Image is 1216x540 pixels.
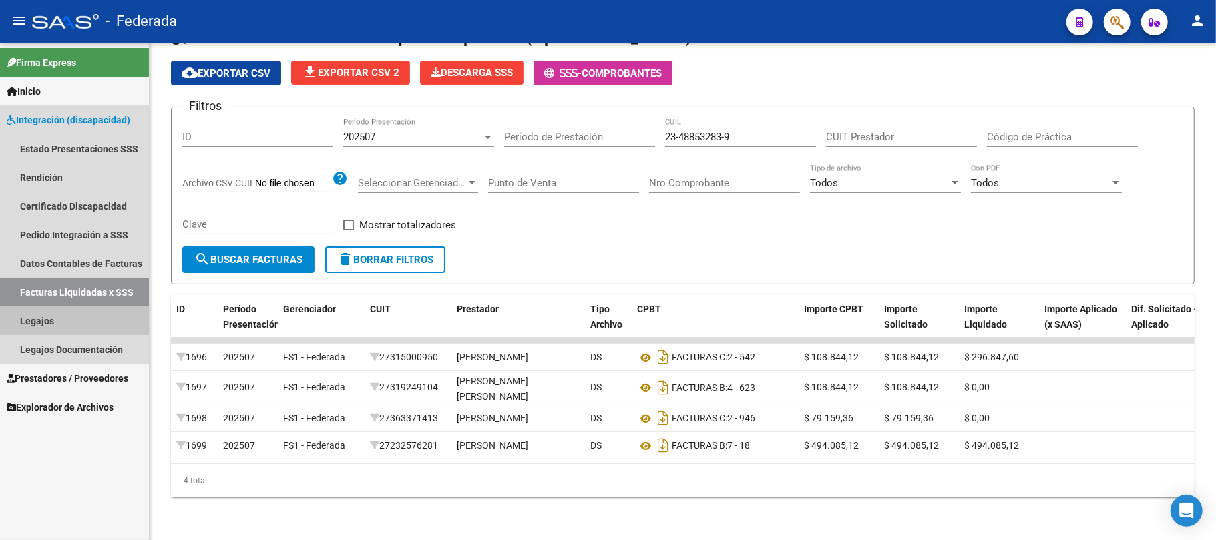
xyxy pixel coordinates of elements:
span: Importe Aplicado (x SAAS) [1044,304,1117,330]
span: Período Presentación [223,304,280,330]
span: DS [590,352,602,362]
span: CUIT [370,304,391,314]
div: 1699 [176,438,212,453]
button: Borrar Filtros [325,246,445,273]
span: Borrar Filtros [337,254,433,266]
i: Descargar documento [654,346,672,368]
datatable-header-cell: Prestador [451,295,585,354]
datatable-header-cell: Importe Solicitado [879,295,959,354]
mat-icon: file_download [302,64,318,80]
span: Exportar CSV 2 [302,67,399,79]
div: [PERSON_NAME] [457,350,528,365]
span: Gerenciador [283,304,336,314]
i: Descargar documento [654,407,672,429]
span: $ 108.844,12 [884,382,939,392]
datatable-header-cell: CPBT [632,295,799,354]
span: Mostrar totalizadores [359,217,456,233]
div: 4 total [171,464,1195,497]
span: CPBT [637,304,661,314]
span: Todos [971,177,999,189]
span: DS [590,440,602,451]
span: 202507 [223,413,255,423]
span: $ 494.085,12 [884,440,939,451]
mat-icon: person [1189,13,1205,29]
button: Buscar Facturas [182,246,315,273]
span: FACTURAS B: [672,382,727,393]
span: $ 0,00 [964,382,990,392]
input: Archivo CSV CUIL [255,178,332,190]
span: $ 79.159,36 [884,413,934,423]
datatable-header-cell: Importe Liquidado [959,295,1039,354]
i: Descargar documento [654,435,672,456]
mat-icon: search [194,251,210,267]
span: $ 494.085,12 [804,440,859,451]
datatable-header-cell: ID [171,295,218,354]
span: Firma Express [7,55,76,70]
div: [PERSON_NAME] [457,438,528,453]
datatable-header-cell: Gerenciador [278,295,365,354]
button: -Comprobantes [534,61,672,85]
span: Integración (discapacidad) [7,113,130,127]
mat-icon: delete [337,251,353,267]
div: 4 - 623 [637,377,793,398]
span: Dif. Solicitado - Aplicado [1131,304,1197,330]
span: $ 0,00 [964,413,990,423]
datatable-header-cell: Dif. Solicitado - Aplicado [1126,295,1213,354]
span: Descarga SSS [431,67,513,79]
span: FS1 - Federada [283,352,345,362]
span: Prestador [457,304,499,314]
div: 7 - 18 [637,435,793,456]
datatable-header-cell: Importe CPBT [799,295,879,354]
span: $ 108.844,12 [884,352,939,362]
mat-icon: menu [11,13,27,29]
div: [PERSON_NAME] [PERSON_NAME] [457,374,580,404]
div: 27363371413 [370,411,446,426]
span: Inicio [7,84,41,99]
span: FS1 - Federada [283,382,345,392]
button: Exportar CSV [171,61,281,85]
span: DS [590,382,602,392]
div: 27315000950 [370,350,446,365]
div: [PERSON_NAME] [457,411,528,426]
span: DS [590,413,602,423]
button: Descarga SSS [420,61,524,85]
span: Prestadores / Proveedores [7,371,128,386]
span: 202507 [223,382,255,392]
button: Exportar CSV 2 [291,61,410,85]
mat-icon: help [332,170,348,186]
span: Buscar Facturas [194,254,302,266]
div: Open Intercom Messenger [1171,495,1203,527]
datatable-header-cell: Importe Aplicado (x SAAS) [1039,295,1126,354]
span: $ 494.085,12 [964,440,1019,451]
span: Seleccionar Gerenciador [358,177,466,189]
span: Exportar CSV [182,67,270,79]
div: 27232576281 [370,438,446,453]
span: Tipo Archivo [590,304,622,330]
span: 202507 [343,131,375,143]
span: Importe Liquidado [964,304,1007,330]
span: FACTURAS C: [672,352,727,363]
span: $ 79.159,36 [804,413,853,423]
span: Todos [810,177,838,189]
span: FS1 - Federada [283,413,345,423]
div: 1697 [176,380,212,395]
span: Importe CPBT [804,304,863,314]
datatable-header-cell: Tipo Archivo [585,295,632,354]
app-download-masive: Descarga masiva de comprobantes (adjuntos) [420,61,524,85]
datatable-header-cell: Período Presentación [218,295,278,354]
span: $ 296.847,60 [964,352,1019,362]
span: - Federada [106,7,177,36]
span: $ 108.844,12 [804,352,859,362]
i: Descargar documento [654,377,672,398]
span: ID [176,304,185,314]
span: FACTURAS B: [672,441,727,451]
div: 1698 [176,411,212,426]
span: FS1 - Federada [283,440,345,451]
span: Importe Solicitado [884,304,928,330]
span: 202507 [223,352,255,362]
span: Explorador de Archivos [7,400,114,415]
div: 2 - 542 [637,346,793,368]
span: - [544,67,582,79]
span: FACTURAS C: [672,413,727,424]
span: Archivo CSV CUIL [182,178,255,188]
